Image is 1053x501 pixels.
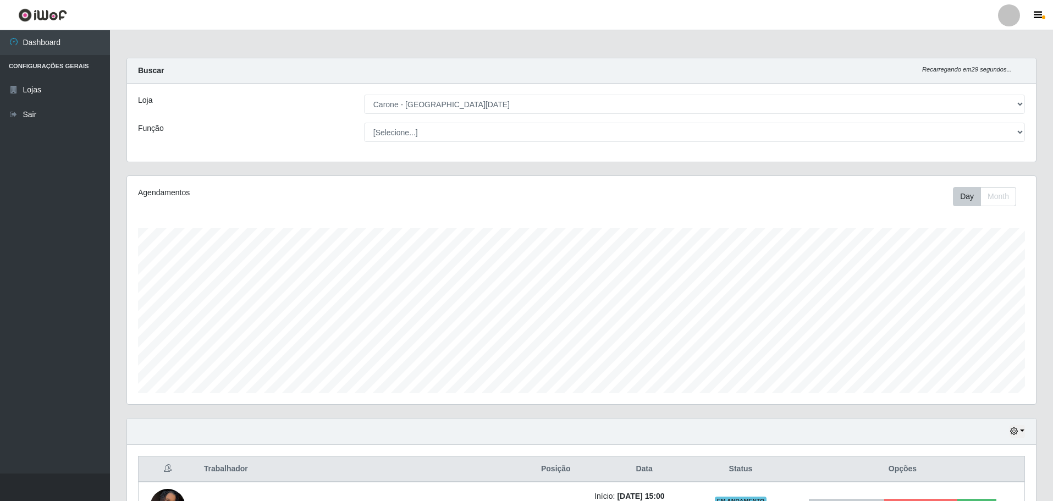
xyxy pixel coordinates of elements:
[953,187,1016,206] div: First group
[197,456,524,482] th: Trabalhador
[701,456,781,482] th: Status
[588,456,701,482] th: Data
[138,123,164,134] label: Função
[922,66,1012,73] i: Recarregando em 29 segundos...
[18,8,67,22] img: CoreUI Logo
[138,95,152,106] label: Loja
[781,456,1025,482] th: Opções
[980,187,1016,206] button: Month
[523,456,588,482] th: Posição
[953,187,1025,206] div: Toolbar with button groups
[617,492,664,500] time: [DATE] 15:00
[138,66,164,75] strong: Buscar
[953,187,981,206] button: Day
[138,187,498,199] div: Agendamentos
